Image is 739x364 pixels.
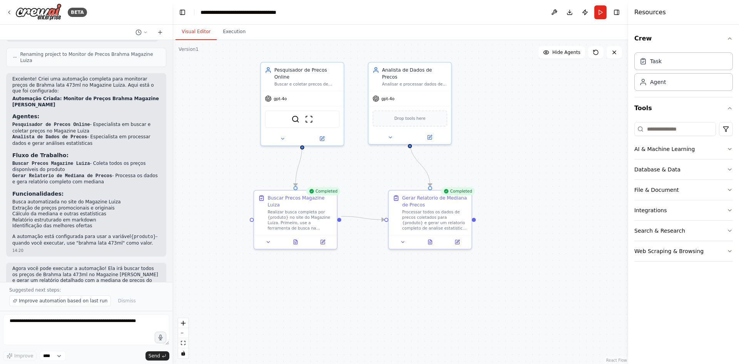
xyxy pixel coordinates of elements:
img: ScrapeWebsiteTool [305,115,313,123]
button: toggle interactivity [178,348,188,358]
div: Buscar Precos Magazine Luiza [268,195,333,208]
div: React Flow controls [178,318,188,358]
button: Dismiss [114,295,139,306]
strong: Automação Criada: Monitor de Preços Brahma Magazine [PERSON_NAME] [12,96,159,107]
div: CompletedGerar Relatorio de Mediana de PrecosProcessar todos os dados de precos coletados para {p... [388,190,472,250]
button: Hide right sidebar [611,7,622,18]
button: File & Document [634,180,733,200]
span: gpt-4o [274,96,287,101]
button: Start a new chat [154,28,166,37]
div: Analista de Dados de Precos [382,67,447,80]
span: gpt-4o [381,96,395,101]
li: Extração de preços promocionais e originais [12,205,160,211]
g: Edge from 6c8059b3-3e02-4414-b8cb-4e7ecee45edf to 65a8259b-6edd-402a-ad08-f243068db35f [292,143,306,186]
button: Open in side panel [303,135,341,143]
span: Renaming project to Monitor de Precos Brahma Magazine Luiza [20,51,160,64]
code: Gerar Relatorio de Mediana de Precos [12,173,112,179]
li: - Especialista em buscar e coletar preços no Magazine Luiza [12,122,160,134]
div: Analista de Dados de PrecosAnalisar e processar dados de precos coletados, calculando estatistica... [368,62,452,145]
div: 14:20 [12,248,160,253]
button: Execution [217,24,252,40]
div: Pesquisador de Precos Online [274,67,340,80]
div: Tools [634,119,733,268]
li: - Coleta todos os preços disponíveis do produto [12,161,160,173]
button: Integrations [634,200,733,220]
div: Buscar e coletar precos de produtos especificos no Magazine Luiza, focando em encontrar todas as ... [274,81,340,87]
div: Processar todos os dados de precos coletados para {produto} e gerar um relatorio completo de anal... [402,210,468,231]
p: Agora você pode executar a automação! Ela irá buscar todos os preços de Brahma lata 473ml no Maga... [12,266,160,290]
span: Dismiss [118,298,135,304]
p: Suggested next steps: [9,287,163,293]
button: zoom in [178,318,188,328]
div: Pesquisador de Precos OnlineBuscar e coletar precos de produtos especificos no Magazine Luiza, fo... [260,62,344,146]
button: Open in side panel [311,238,334,246]
code: Analista de Dados de Precos [12,134,87,140]
div: Crew [634,49,733,97]
p: A automação está configurada para usar a variável - quando você executar, use "brahma lata 473ml"... [12,234,160,246]
div: Task [650,57,662,65]
button: Switch to previous chat [132,28,151,37]
button: fit view [178,338,188,348]
div: Agent [650,78,666,86]
button: Web Scraping & Browsing [634,241,733,261]
li: Cálculo da mediana e outras estatísticas [12,211,160,217]
button: Tools [634,97,733,119]
strong: Fluxo de Trabalho: [12,152,69,158]
li: - Especialista em processar dados e gerar análises estatísticas [12,134,160,146]
h4: Resources [634,8,666,17]
span: Improve automation based on last run [19,298,107,304]
li: Busca automatizada no site do Magazine Luiza [12,199,160,205]
button: Search & Research [634,221,733,241]
strong: Agentes: [12,113,39,119]
button: zoom out [178,328,188,338]
li: Relatório estruturado em markdown [12,217,160,223]
g: Edge from a198a8be-40d4-45c9-b618-163a99bb1167 to 282576c6-149d-43bd-a9b5-6406d58db11b [406,141,433,186]
img: Logo [15,3,62,21]
span: Send [149,353,160,359]
a: React Flow attribution [606,358,627,362]
button: View output [281,238,310,246]
button: Database & Data [634,159,733,179]
div: Gerar Relatorio de Mediana de Precos [402,195,468,208]
span: Hide Agents [552,49,580,55]
div: Completed [306,187,340,195]
button: Improve automation based on last run [9,295,111,306]
button: Hide left sidebar [177,7,188,18]
code: Buscar Precos Magazine Luiza [12,161,90,166]
button: Open in side panel [446,238,469,246]
button: AI & Machine Learning [634,139,733,159]
button: Hide Agents [538,46,585,59]
li: - Processa os dados e gera relatório completo com mediana [12,173,160,185]
p: Excelente! Criei uma automação completa para monitorar preços de Brahma lata 473ml no Magazine Lu... [12,76,160,94]
span: Drop tools here [394,115,425,122]
div: Version 1 [179,46,199,52]
div: CompletedBuscar Precos Magazine LuizaRealizar busca completa por {produto} no site do Magazine Lu... [253,190,338,250]
button: View output [416,238,444,246]
button: Visual Editor [176,24,217,40]
img: SerperDevTool [291,115,299,123]
code: {produto} [131,234,156,240]
span: Improve [14,353,33,359]
li: Identificação das melhores ofertas [12,223,160,229]
button: Click to speak your automation idea [155,332,166,343]
nav: breadcrumb [201,8,287,16]
button: Improve [3,351,37,361]
g: Edge from 65a8259b-6edd-402a-ad08-f243068db35f to 282576c6-149d-43bd-a9b5-6406d58db11b [341,213,385,223]
strong: Funcionalidades: [12,191,64,197]
div: Analisar e processar dados de precos coletados, calculando estatisticas como mediana, media, valo... [382,81,447,87]
div: Realizar busca completa por {produto} no site do Magazine Luiza. Primeiro, use a ferramenta de bu... [268,210,333,231]
code: Pesquisador de Precos Online [12,122,90,127]
div: Completed [441,187,475,195]
button: Send [145,351,169,361]
button: Open in side panel [411,133,449,141]
button: Crew [634,28,733,49]
div: BETA [68,8,87,17]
